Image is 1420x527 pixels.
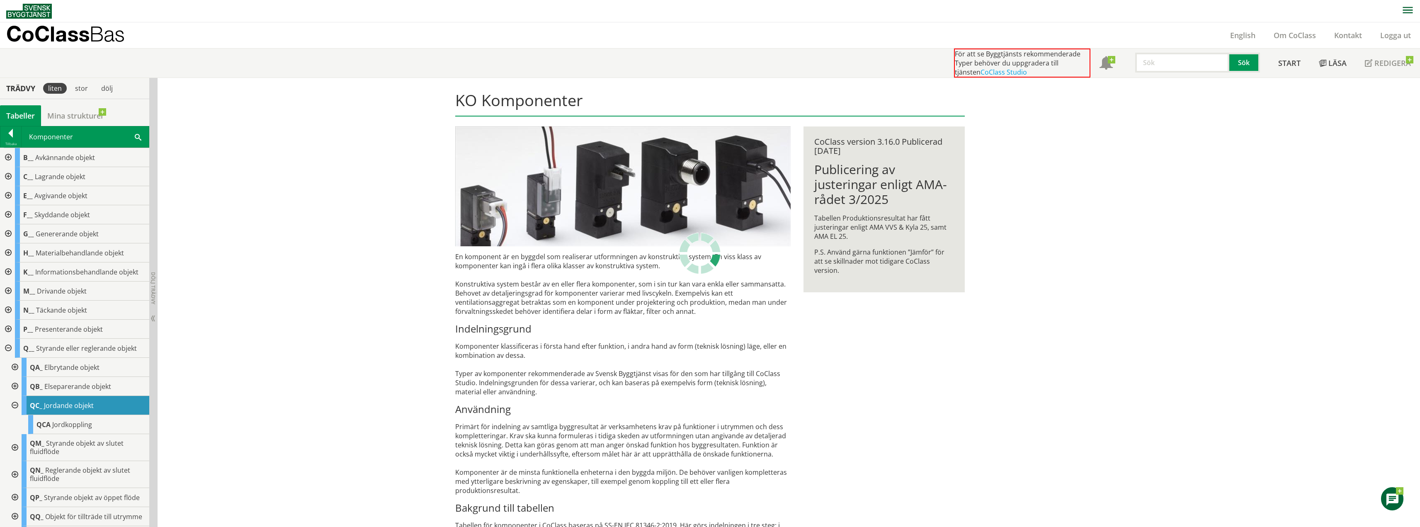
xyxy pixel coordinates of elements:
img: Svensk Byggtjänst [6,4,52,19]
img: pilotventiler.jpg [455,126,791,246]
span: QCA [36,420,51,429]
span: Avgivande objekt [34,191,87,200]
span: QM_ [30,439,44,448]
div: CoClass version 3.16.0 Publicerad [DATE] [814,137,954,155]
h1: KO Komponenter [455,91,965,117]
span: Bas [90,22,125,46]
div: liten [43,83,67,94]
h3: Indelningsgrund [455,323,791,335]
div: För att se Byggtjänsts rekommenderade Typer behöver du uppgradera till tjänsten [954,49,1090,78]
div: stor [70,83,93,94]
span: Skyddande objekt [34,210,90,219]
span: Redigera [1374,58,1411,68]
span: Elseparerande objekt [44,382,111,391]
span: Styrande objekt av öppet flöde [44,493,140,502]
span: Styrande eller reglerande objekt [36,344,137,353]
span: Informationsbehandlande objekt [35,267,138,277]
a: Om CoClass [1265,30,1325,40]
span: Styrande objekt av slutet fluidflöde [30,439,124,456]
span: QC_ [30,401,42,410]
span: QQ_ [30,512,44,521]
div: Gå till informationssidan för CoClass Studio [7,488,149,507]
span: QN_ [30,466,44,475]
span: Reglerande objekt av slutet fluidflöde [30,466,130,483]
span: K__ [23,267,34,277]
span: Drivande objekt [37,287,87,296]
span: QP_ [30,493,42,502]
input: Sök [1135,53,1229,73]
span: Materialbehandlande objekt [36,248,124,257]
span: Jordande objekt [44,401,94,410]
a: Mina strukturer [41,105,110,126]
span: Lagrande objekt [35,172,85,181]
button: Sök [1229,53,1260,73]
span: Sök i tabellen [135,132,141,141]
a: English [1221,30,1265,40]
h1: Publicering av justeringar enligt AMA-rådet 3/2025 [814,162,954,207]
div: Tillbaka [0,141,21,147]
p: Tabellen Produktionsresultat har fått justeringar enligt AMA VVS & Kyla 25, samt AMA EL 25. [814,214,954,241]
div: Gå till informationssidan för CoClass Studio [7,507,149,526]
span: Q__ [23,344,34,353]
div: Gå till informationssidan för CoClass Studio [7,434,149,461]
span: C__ [23,172,33,181]
span: P__ [23,325,33,334]
img: Laddar [679,233,721,274]
div: Komponenter [22,126,149,147]
a: CoClassBas [6,22,143,48]
span: QB_ [30,382,43,391]
span: Elbrytande objekt [44,363,100,372]
span: QA_ [30,363,43,372]
div: Gå till informationssidan för CoClass Studio [13,415,149,434]
h3: Bakgrund till tabellen [455,502,791,514]
span: E__ [23,191,33,200]
div: dölj [96,83,118,94]
a: Kontakt [1325,30,1371,40]
span: B__ [23,153,34,162]
p: P.S. Använd gärna funktionen ”Jämför” för att se skillnader mot tidigare CoClass version. [814,248,954,275]
span: M__ [23,287,35,296]
span: N__ [23,306,34,315]
p: CoClass [6,29,125,39]
span: Jordkoppling [52,420,92,429]
span: H__ [23,248,34,257]
span: Objekt för tillträde till utrymme [45,512,142,521]
a: Redigera [1356,49,1420,78]
div: Gå till informationssidan för CoClass Studio [7,461,149,488]
span: Presenterande objekt [35,325,103,334]
a: Logga ut [1371,30,1420,40]
span: Dölj trädvy [150,272,157,304]
span: Genererande objekt [36,229,99,238]
span: G__ [23,229,34,238]
a: Start [1269,49,1310,78]
a: CoClass Studio [981,68,1027,77]
a: Läsa [1310,49,1356,78]
div: Trädvy [2,84,40,93]
span: Täckande objekt [36,306,87,315]
div: Gå till informationssidan för CoClass Studio [7,377,149,396]
span: Läsa [1328,58,1347,68]
span: F__ [23,210,33,219]
span: Start [1278,58,1301,68]
span: Avkännande objekt [35,153,95,162]
div: Gå till informationssidan för CoClass Studio [7,396,149,434]
span: Notifikationer [1100,57,1113,70]
div: Gå till informationssidan för CoClass Studio [7,358,149,377]
h3: Användning [455,403,791,415]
